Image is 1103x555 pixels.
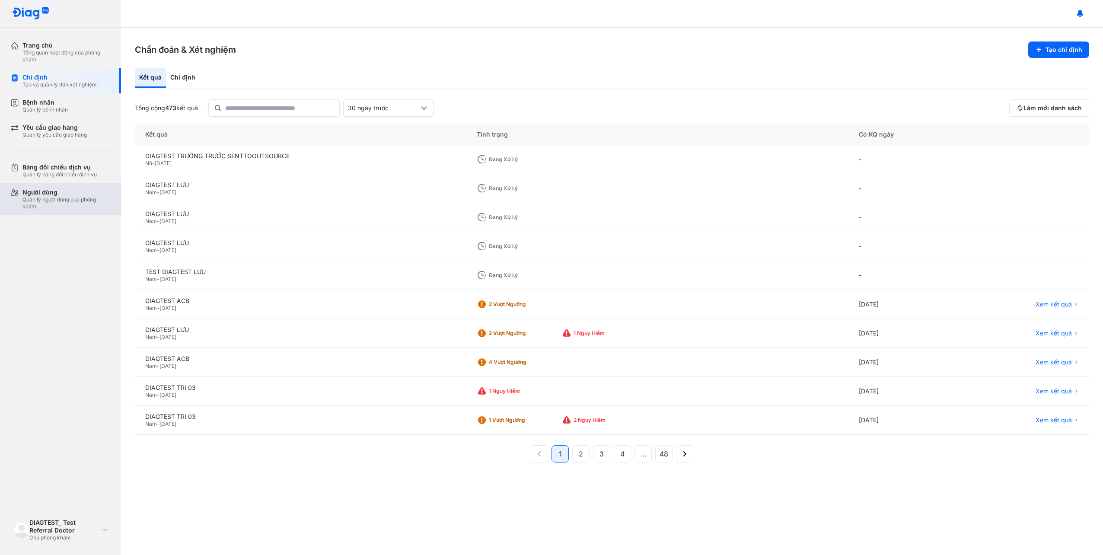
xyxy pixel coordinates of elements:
div: Đang xử lý [489,243,558,250]
span: [DATE] [159,334,176,340]
div: Kết quả [135,124,466,145]
span: Xem kết quả [1036,387,1072,395]
span: Nam [145,334,157,340]
button: 3 [593,445,610,462]
div: Bảng đối chiếu dịch vụ [22,163,97,171]
button: Tạo chỉ định [1028,41,1089,58]
span: Nữ [145,160,152,166]
span: [DATE] [159,189,176,195]
div: DIAGTEST LƯU [145,326,456,334]
div: Đang xử lý [489,272,558,279]
div: Kết quả [135,68,166,88]
span: Làm mới danh sách [1023,104,1082,112]
div: DIAGTEST_ Test Referral Doctor [29,519,99,534]
div: 1 Nguy hiểm [574,330,643,337]
span: Nam [145,305,157,311]
button: 2 [572,445,590,462]
button: ... [634,445,652,462]
span: Xem kết quả [1036,329,1072,337]
div: 2 Nguy hiểm [574,417,643,424]
div: DIAGTEST LƯU [145,181,456,189]
div: - [848,174,960,203]
span: - [157,363,159,369]
button: 4 [614,445,631,462]
div: Đang xử lý [489,185,558,192]
h3: Chẩn đoán & Xét nghiệm [135,44,236,56]
div: DIAGTEST TRI 03 [145,413,456,421]
div: 1 Vượt ngưỡng [489,417,558,424]
span: Nam [145,276,157,282]
div: 4 Vượt ngưỡng [489,359,558,366]
span: Nam [145,218,157,224]
div: [DATE] [848,377,960,406]
span: - [157,247,159,253]
div: 2 Vượt ngưỡng [489,330,558,337]
div: Người dùng [22,188,111,196]
span: - [157,392,159,398]
span: - [152,160,155,166]
div: - [848,261,960,290]
span: - [157,334,159,340]
div: Trang chủ [22,41,111,49]
div: DIAGTEST ACB [145,355,456,363]
div: Tổng cộng kết quả [135,104,198,112]
div: [DATE] [848,290,960,319]
span: Nam [145,189,157,195]
span: Nam [145,247,157,253]
div: 1 Nguy hiểm [489,388,558,395]
div: [DATE] [848,319,960,348]
button: Làm mới danh sách [1009,99,1089,117]
div: Có KQ ngày [848,124,960,145]
img: logo [12,7,49,20]
span: [DATE] [159,305,176,311]
span: - [157,421,159,427]
img: logo [14,522,29,538]
div: Tình trạng [466,124,848,145]
div: Quản lý bệnh nhân [22,106,68,113]
span: 3 [599,449,604,459]
div: - [848,232,960,261]
span: 2 [579,449,583,459]
div: TEST DIAGTEST LƯU [145,268,456,276]
div: Chỉ định [166,68,200,88]
span: 473 [165,104,176,112]
div: DIAGTEST LƯU [145,210,456,218]
div: Chủ phòng khám [29,534,99,541]
span: Xem kết quả [1036,300,1072,308]
span: ... [640,449,647,459]
div: 30 ngày trước [348,104,419,112]
div: DIAGTEST LƯU [145,239,456,247]
span: [DATE] [159,247,176,253]
span: Nam [145,363,157,369]
span: 1 [559,449,562,459]
span: [DATE] [155,160,172,166]
div: Chỉ định [22,73,97,81]
div: - [848,203,960,232]
div: DIAGTEST TRƯỜNG TRƯỚC SENTTOOUTSOURCE [145,152,456,160]
div: Quản lý người dùng của phòng khám [22,196,111,210]
div: Đang xử lý [489,156,558,163]
button: 1 [551,445,569,462]
span: [DATE] [159,276,176,282]
span: Xem kết quả [1036,358,1072,366]
button: 48 [655,445,673,462]
span: Xem kết quả [1036,416,1072,424]
span: 4 [620,449,625,459]
span: - [157,305,159,311]
div: DIAGTEST TRI 03 [145,384,456,392]
div: [DATE] [848,406,960,435]
div: Yêu cầu giao hàng [22,124,87,131]
span: [DATE] [159,363,176,369]
div: Quản lý bảng đối chiếu dịch vụ [22,171,97,178]
span: Nam [145,421,157,427]
div: DIAGTEST ACB [145,297,456,305]
span: Nam [145,392,157,398]
div: 2 Vượt ngưỡng [489,301,558,308]
div: - [848,145,960,174]
span: 48 [660,449,668,459]
span: [DATE] [159,421,176,427]
div: Tổng quan hoạt động của phòng khám [22,49,111,63]
div: Bệnh nhân [22,99,68,106]
span: - [157,276,159,282]
span: - [157,218,159,224]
